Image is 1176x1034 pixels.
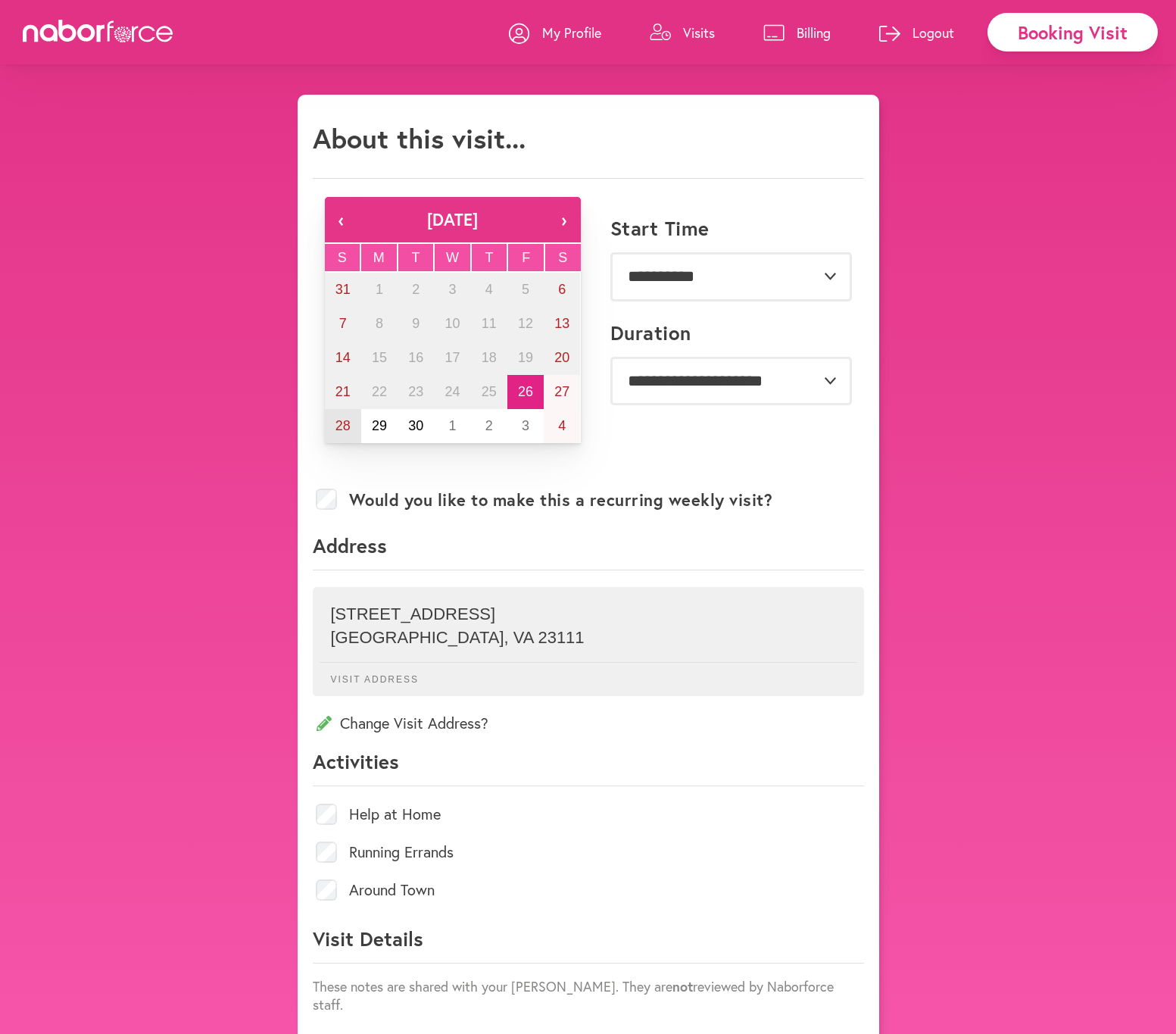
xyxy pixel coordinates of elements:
abbr: September 1, 2025 [376,282,383,297]
abbr: September 25, 2025 [482,384,497,399]
abbr: September 17, 2025 [445,350,460,365]
p: Visits [683,23,715,42]
button: ‹ [325,197,358,242]
button: September 2, 2025 [398,273,434,307]
h1: About this visit... [313,122,526,155]
button: September 14, 2025 [325,341,361,375]
label: Start Time [610,217,710,240]
abbr: September 4, 2025 [485,282,493,297]
abbr: September 16, 2025 [408,350,423,365]
button: September 29, 2025 [361,409,398,443]
button: September 11, 2025 [471,307,507,341]
abbr: September 15, 2025 [372,350,387,365]
p: Visit Address [320,662,857,685]
abbr: September 23, 2025 [408,384,423,399]
label: Help at Home [349,807,441,822]
label: Running Errands [349,845,454,860]
button: September 13, 2025 [544,307,580,341]
button: September 18, 2025 [471,341,507,375]
button: September 21, 2025 [325,375,361,409]
abbr: September 20, 2025 [554,350,569,365]
abbr: September 22, 2025 [372,384,387,399]
abbr: Friday [522,250,530,265]
a: Logout [879,10,954,55]
button: September 24, 2025 [434,375,470,409]
abbr: September 6, 2025 [558,282,566,297]
abbr: September 14, 2025 [335,350,351,365]
abbr: September 12, 2025 [518,316,533,331]
button: September 5, 2025 [507,273,544,307]
label: Duration [610,321,691,345]
button: September 22, 2025 [361,375,398,409]
abbr: September 24, 2025 [445,384,460,399]
p: Visit Details [313,926,864,964]
button: September 3, 2025 [434,273,470,307]
button: September 28, 2025 [325,409,361,443]
button: September 26, 2025 [507,375,544,409]
abbr: September 28, 2025 [335,418,351,433]
abbr: September 7, 2025 [339,316,347,331]
button: August 31, 2025 [325,273,361,307]
p: Activities [313,748,864,786]
button: September 4, 2025 [471,273,507,307]
abbr: September 18, 2025 [482,350,497,365]
button: October 3, 2025 [507,409,544,443]
button: September 7, 2025 [325,307,361,341]
abbr: Tuesday [411,250,420,265]
button: September 9, 2025 [398,307,434,341]
p: Billing [797,23,831,42]
abbr: October 2, 2025 [485,418,493,433]
button: September 10, 2025 [434,307,470,341]
p: [STREET_ADDRESS] [331,604,846,624]
abbr: October 4, 2025 [558,418,566,433]
abbr: September 2, 2025 [412,282,420,297]
button: September 30, 2025 [398,409,434,443]
p: These notes are shared with your [PERSON_NAME]. They are reviewed by Naborforce staff. [313,977,864,1014]
abbr: October 1, 2025 [448,418,456,433]
button: October 1, 2025 [434,409,470,443]
abbr: September 27, 2025 [554,384,569,399]
abbr: October 3, 2025 [522,418,529,433]
label: Around Town [349,882,435,898]
button: › [547,197,581,242]
button: September 19, 2025 [507,341,544,375]
p: [GEOGRAPHIC_DATA] , VA 23111 [331,628,846,648]
abbr: Wednesday [446,250,459,265]
button: September 20, 2025 [544,341,580,375]
p: My Profile [542,23,601,42]
p: Address [313,533,864,570]
abbr: September 5, 2025 [522,282,529,297]
p: Change Visit Address? [313,713,864,733]
button: [DATE] [358,197,547,242]
abbr: September 3, 2025 [448,282,456,297]
abbr: September 8, 2025 [376,316,383,331]
button: September 6, 2025 [544,273,580,307]
button: October 2, 2025 [471,409,507,443]
abbr: September 10, 2025 [445,316,460,331]
button: September 12, 2025 [507,307,544,341]
abbr: August 31, 2025 [335,282,351,297]
div: Booking Visit [987,13,1158,52]
abbr: September 9, 2025 [412,316,420,331]
abbr: September 29, 2025 [372,418,387,433]
label: Would you like to make this a recurring weekly visit? [349,490,773,510]
button: September 16, 2025 [398,341,434,375]
p: Logout [912,23,954,42]
button: September 25, 2025 [471,375,507,409]
a: Visits [650,10,715,55]
button: October 4, 2025 [544,409,580,443]
abbr: Saturday [558,250,567,265]
abbr: September 19, 2025 [518,350,533,365]
button: September 17, 2025 [434,341,470,375]
strong: not [672,977,693,995]
button: September 15, 2025 [361,341,398,375]
abbr: Monday [373,250,385,265]
abbr: September 21, 2025 [335,384,351,399]
button: September 23, 2025 [398,375,434,409]
abbr: Sunday [338,250,347,265]
abbr: Thursday [485,250,494,265]
a: My Profile [509,10,601,55]
a: Billing [763,10,831,55]
abbr: September 26, 2025 [518,384,533,399]
button: September 8, 2025 [361,307,398,341]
